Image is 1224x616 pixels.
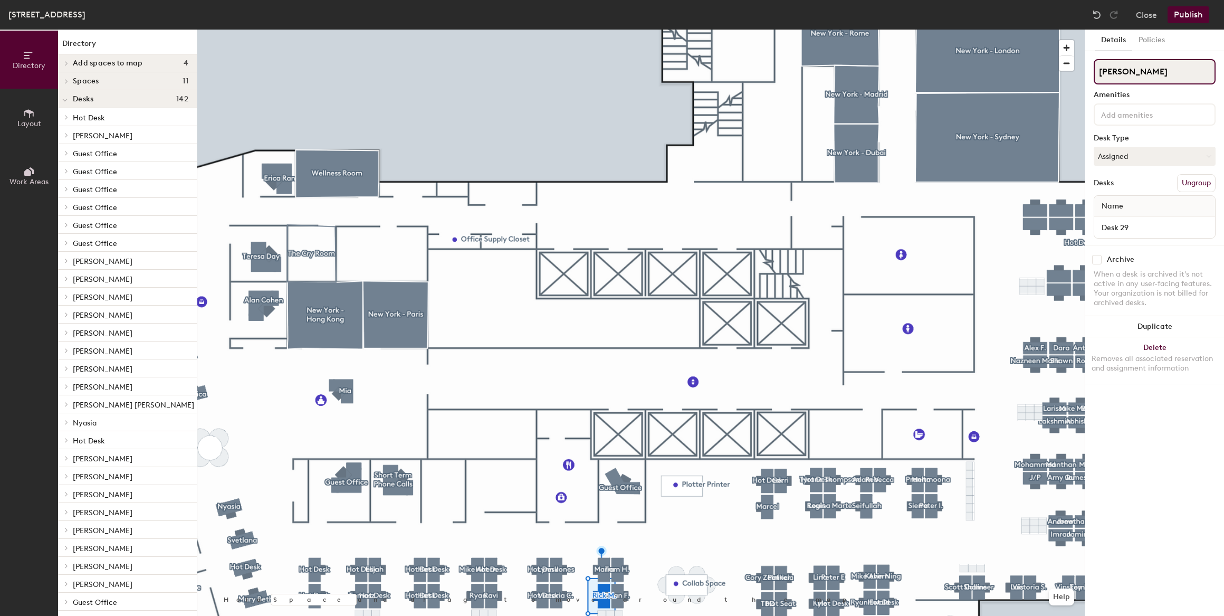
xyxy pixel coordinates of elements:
span: [PERSON_NAME] [73,454,132,463]
img: Undo [1092,10,1102,20]
span: [PERSON_NAME] [73,257,132,266]
div: Desk Type [1094,134,1216,143]
span: [PERSON_NAME] [73,383,132,392]
span: Name [1096,197,1129,216]
h1: Directory [58,38,197,54]
span: [PERSON_NAME] [73,472,132,481]
button: Publish [1168,6,1209,23]
span: Guest Office [73,149,117,158]
div: Archive [1107,255,1134,264]
div: Removes all associated reservation and assignment information [1092,354,1218,373]
span: [PERSON_NAME] [73,131,132,140]
button: DeleteRemoves all associated reservation and assignment information [1085,337,1224,384]
span: 11 [183,77,188,86]
span: [PERSON_NAME] [73,580,132,589]
span: Guest Office [73,239,117,248]
span: [PERSON_NAME] [73,526,132,535]
span: Add spaces to map [73,59,143,68]
input: Unnamed desk [1096,220,1213,235]
span: Guest Office [73,598,117,607]
div: Desks [1094,179,1114,187]
span: Guest Office [73,167,117,176]
span: Hot Desk [73,113,105,122]
div: Amenities [1094,91,1216,99]
span: [PERSON_NAME] [73,562,132,571]
button: Ungroup [1177,174,1216,192]
span: Guest Office [73,221,117,230]
span: [PERSON_NAME] [PERSON_NAME] [73,401,194,410]
span: [PERSON_NAME] [73,508,132,517]
button: Details [1095,30,1132,51]
span: [PERSON_NAME] [73,329,132,338]
span: 4 [184,59,188,68]
button: Assigned [1094,147,1216,166]
span: Work Areas [9,177,49,186]
span: Guest Office [73,203,117,212]
span: [PERSON_NAME] [73,275,132,284]
span: [PERSON_NAME] [73,490,132,499]
div: [STREET_ADDRESS] [8,8,85,21]
span: Guest Office [73,185,117,194]
span: Desks [73,95,93,103]
img: Redo [1108,10,1119,20]
span: Layout [17,119,41,128]
span: Nyasia [73,419,97,428]
span: Hot Desk [73,437,105,446]
span: [PERSON_NAME] [73,293,132,302]
button: Policies [1132,30,1171,51]
div: When a desk is archived it's not active in any user-facing features. Your organization is not bil... [1094,270,1216,308]
button: Help [1049,589,1074,605]
button: Close [1136,6,1157,23]
span: 142 [176,95,188,103]
button: Duplicate [1085,316,1224,337]
span: Directory [13,61,45,70]
span: [PERSON_NAME] [73,347,132,356]
span: Spaces [73,77,99,86]
input: Add amenities [1099,108,1194,120]
span: [PERSON_NAME] [73,544,132,553]
span: [PERSON_NAME] [73,311,132,320]
span: [PERSON_NAME] [73,365,132,374]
